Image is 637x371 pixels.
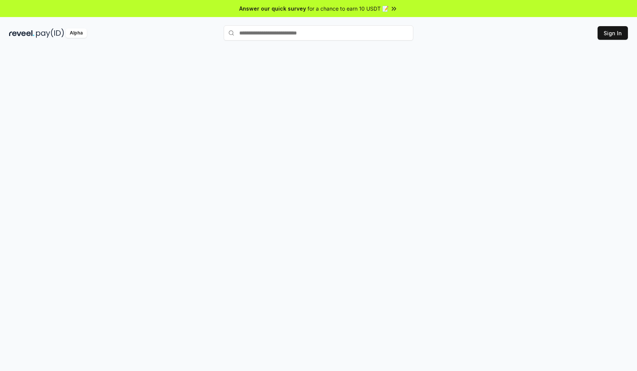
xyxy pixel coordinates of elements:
[66,28,87,38] div: Alpha
[9,28,35,38] img: reveel_dark
[598,26,628,40] button: Sign In
[36,28,64,38] img: pay_id
[239,5,306,13] span: Answer our quick survey
[308,5,389,13] span: for a chance to earn 10 USDT 📝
